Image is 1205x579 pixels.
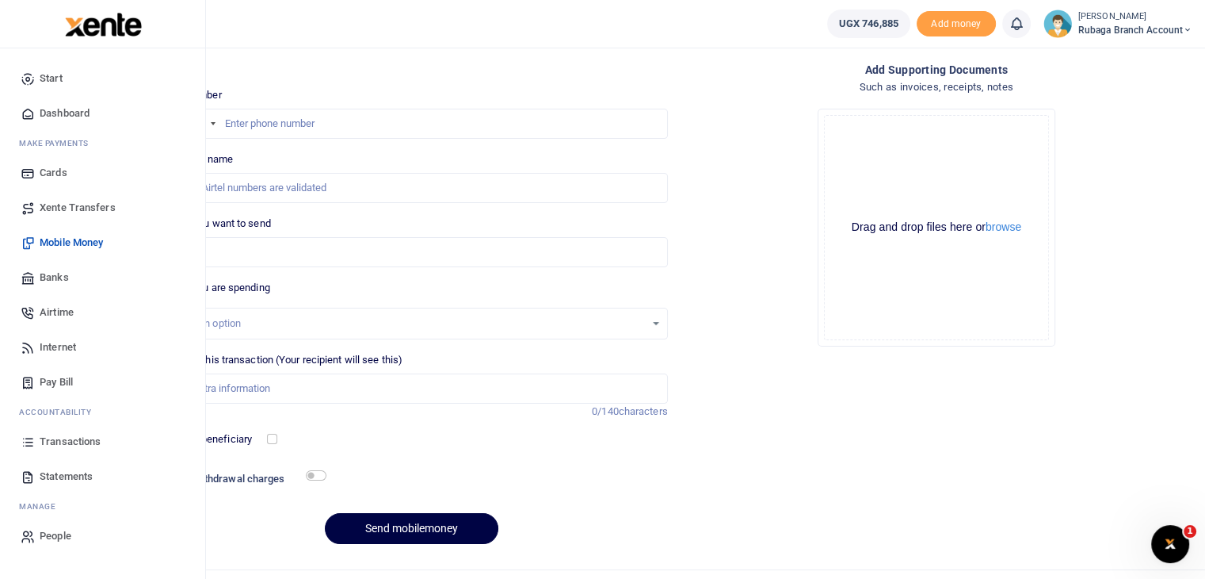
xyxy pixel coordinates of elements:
[839,16,898,32] span: UGX 746,885
[40,200,116,216] span: Xente Transfers
[325,513,498,544] button: Send mobilemoney
[13,365,193,400] a: Pay Bill
[40,374,73,390] span: Pay Bill
[40,235,103,251] span: Mobile Money
[27,500,56,512] span: anage
[40,270,69,286] span: Banks
[31,406,91,418] span: countability
[40,434,101,450] span: Transactions
[13,61,193,96] a: Start
[155,173,667,203] input: MTN & Airtel numbers are validated
[155,374,667,404] input: Enter extra information
[1043,10,1072,38] img: profile-user
[13,295,193,330] a: Airtime
[13,155,193,190] a: Cards
[592,405,619,417] span: 0/140
[986,221,1021,232] button: browse
[40,105,90,121] span: Dashboard
[155,87,221,103] label: Phone number
[155,352,402,368] label: Memo for this transaction (Your recipient will see this)
[13,260,193,295] a: Banks
[155,109,667,139] input: Enter phone number
[40,71,63,86] span: Start
[821,10,917,38] li: Wallet ballance
[13,424,193,459] a: Transactions
[40,528,71,544] span: People
[681,61,1192,79] h4: Add supporting Documents
[40,165,67,181] span: Cards
[827,10,910,38] a: UGX 746,885
[619,405,668,417] span: characters
[63,17,142,29] a: logo-small logo-large logo-large
[917,11,996,37] span: Add money
[13,459,193,494] a: Statements
[40,305,74,320] span: Airtime
[1078,23,1192,37] span: Rubaga branch account
[155,216,270,232] label: Amount you want to send
[65,13,142,36] img: logo-large
[917,17,996,29] a: Add money
[1043,10,1192,38] a: profile-user [PERSON_NAME] Rubaga branch account
[13,96,193,131] a: Dashboard
[681,79,1192,96] h4: Such as invoices, receipts, notes
[13,494,193,519] li: M
[13,400,193,424] li: Ac
[158,473,319,485] h6: Include withdrawal charges
[825,220,1048,235] div: Drag and drop files here or
[13,225,193,260] a: Mobile Money
[13,131,193,155] li: M
[1184,525,1196,538] span: 1
[1151,525,1189,563] iframe: Intercom live chat
[917,11,996,37] li: Toup your wallet
[818,109,1055,347] div: File Uploader
[40,469,93,485] span: Statements
[13,190,193,225] a: Xente Transfers
[155,237,667,267] input: UGX
[27,137,89,149] span: ake Payments
[13,330,193,365] a: Internet
[155,280,269,296] label: Reason you are spending
[13,519,193,554] a: People
[167,316,644,332] div: Select an option
[1078,10,1192,24] small: [PERSON_NAME]
[40,339,76,355] span: Internet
